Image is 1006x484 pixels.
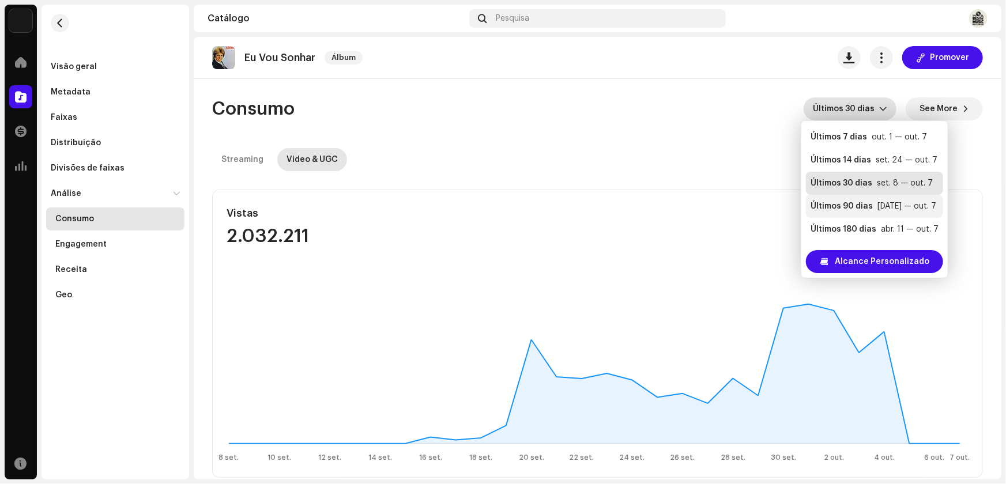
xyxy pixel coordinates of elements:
[519,454,544,461] text: 20 set.
[46,157,184,180] re-m-nav-item: Divisões de faixas
[771,454,796,461] text: 30 set.
[925,454,945,461] text: 6 out.
[806,172,943,195] li: Últimos 30 dias
[496,14,530,23] span: Pesquisa
[876,154,937,166] div: set. 24 — out. 7
[267,454,291,461] text: 10 set.
[906,97,983,120] button: See More
[287,148,338,171] div: Video & UGC
[51,164,125,173] div: Divisões de faixas
[469,454,492,461] text: 18 set.
[570,454,594,461] text: 22 set.
[51,189,81,198] div: Análise
[221,148,263,171] div: Streaming
[46,106,184,129] re-m-nav-item: Faixas
[811,177,872,189] div: Últimos 30 dias
[51,62,97,71] div: Visão geral
[51,138,101,148] div: Distribuição
[811,154,871,166] div: Últimos 14 dias
[806,126,943,149] li: Últimos 7 dias
[670,454,695,461] text: 26 set.
[46,182,184,307] re-m-nav-dropdown: Análise
[46,81,184,104] re-m-nav-item: Metadata
[227,204,455,222] div: Vistas
[9,9,32,32] img: c86870aa-2232-4ba3-9b41-08f587110171
[55,265,87,274] div: Receita
[318,454,341,461] text: 12 set.
[813,97,879,120] span: Últimos 30 dias
[46,207,184,230] re-m-nav-item: Consumo
[55,214,94,224] div: Consumo
[811,201,873,212] div: Últimos 90 dias
[46,233,184,256] re-m-nav-item: Engagement
[806,195,943,218] li: Últimos 90 dias
[46,131,184,154] re-m-nav-item: Distribuição
[801,121,948,269] ul: Option List
[877,201,936,212] div: [DATE] — out. 7
[51,88,91,97] div: Metadata
[419,454,442,461] text: 16 set.
[46,283,184,307] re-m-nav-item: Geo
[721,454,745,461] text: 28 set.
[55,240,107,249] div: Engagement
[902,46,983,69] button: Promover
[325,51,363,65] span: Álbum
[368,454,392,461] text: 14 set.
[811,224,876,235] div: Últimos 180 dias
[244,52,315,64] p: Eu Vou Sonhar
[879,97,887,120] div: dropdown trigger
[806,241,943,264] li: Últimos 365 dias
[811,131,867,143] div: Últimos 7 dias
[219,454,239,461] text: 8 set.
[950,454,970,461] text: 7 out.
[881,224,939,235] div: abr. 11 — out. 7
[208,14,465,23] div: Catálogo
[877,177,933,189] div: set. 8 — out. 7
[835,250,929,273] span: Alcance Personalizado
[806,149,943,172] li: Últimos 14 dias
[874,454,895,461] text: 4 out.
[930,46,969,69] span: Promover
[806,218,943,241] li: Últimos 180 dias
[969,9,988,28] img: e57eb16c-630c-45a0-b173-efee7d63fb15
[227,227,455,245] div: 2.032.211
[46,258,184,281] re-m-nav-item: Receita
[51,113,77,122] div: Faixas
[920,97,958,120] span: See More
[872,131,927,143] div: out. 1 — out. 7
[824,454,844,461] text: 2 out.
[212,97,295,120] span: Consumo
[620,454,645,461] text: 24 set.
[55,290,72,300] div: Geo
[212,46,235,69] img: 38a9cc95-2639-4423-9d8c-65e3f951ccf4
[46,55,184,78] re-m-nav-item: Visão geral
